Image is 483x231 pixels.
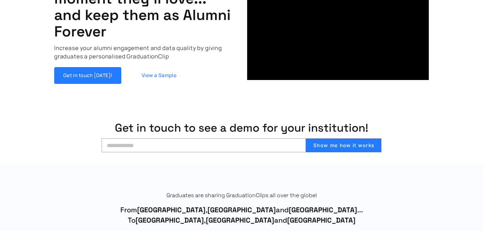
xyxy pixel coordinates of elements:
[207,206,276,214] strong: [GEOGRAPHIC_DATA]
[306,138,381,152] button: Show me how it works
[126,67,193,84] a: View a Sample
[54,67,121,84] a: Get in touch [DATE]!
[289,206,357,214] strong: [GEOGRAPHIC_DATA]
[206,216,274,225] strong: [GEOGRAPHIC_DATA]
[287,216,356,225] strong: [GEOGRAPHIC_DATA]
[137,206,206,214] strong: [GEOGRAPHIC_DATA]
[136,216,204,225] strong: [GEOGRAPHIC_DATA]
[54,205,429,226] span: From , and ... To , and
[54,192,429,199] p: Graduates are sharing GraduationClips all over the globe!
[54,44,236,61] p: Increase your alumni engagement and data quality by giving graduates a personalised GraduationClip
[11,122,472,134] h1: Get in touch to see a demo for your institution!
